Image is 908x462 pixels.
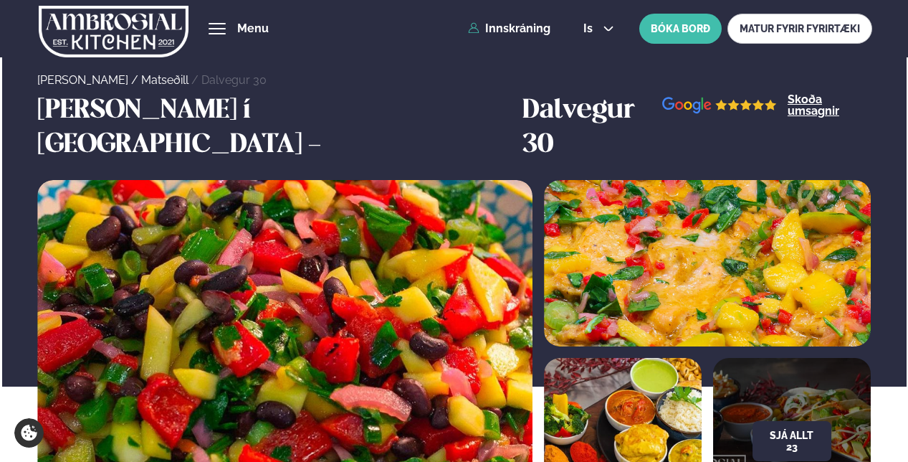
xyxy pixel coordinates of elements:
h3: [PERSON_NAME] í [GEOGRAPHIC_DATA] - [37,94,515,163]
span: / [131,73,141,87]
button: Sjá allt 23 [752,421,831,461]
img: image alt [662,97,777,115]
a: Matseðill [141,73,188,87]
a: Dalvegur 30 [201,73,267,87]
button: hamburger [209,20,226,37]
a: Cookie settings [14,418,44,448]
h3: Dalvegur 30 [522,94,662,163]
a: Skoða umsagnir [788,94,871,117]
a: [PERSON_NAME] [37,73,128,87]
img: logo [39,2,188,61]
a: MATUR FYRIR FYRIRTÆKI [727,14,872,44]
button: is [572,23,626,34]
img: image alt [544,180,870,346]
a: Innskráning [468,22,550,35]
button: BÓKA BORÐ [639,14,722,44]
span: / [191,73,201,87]
span: is [583,23,597,34]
